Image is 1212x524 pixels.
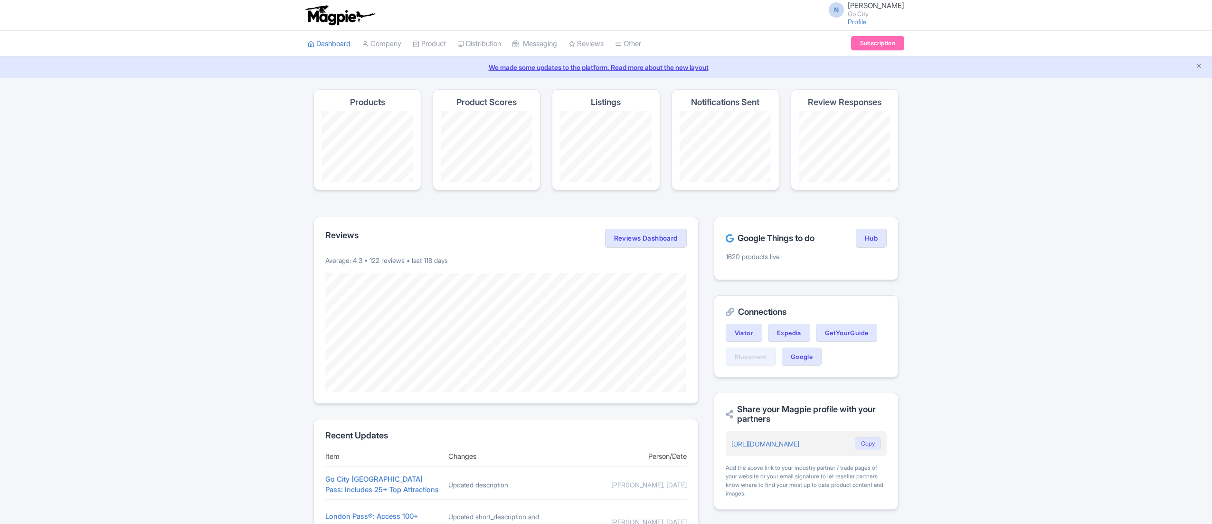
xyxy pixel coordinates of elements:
a: Distribution [457,31,501,57]
h2: Reviews [325,231,359,240]
p: 1620 products live [726,252,887,262]
h4: Notifications Sent [691,97,759,107]
a: Product [413,31,446,57]
h2: Share your Magpie profile with your partners [726,405,887,424]
a: Profile [848,18,867,26]
a: Musement [726,348,776,366]
div: Person/Date [571,451,687,462]
h4: Review Responses [808,97,881,107]
a: Google [782,348,822,366]
small: Go City [848,11,904,17]
a: [URL][DOMAIN_NAME] [731,440,799,448]
div: Updated description [448,480,564,490]
a: Expedia [768,324,810,342]
a: N [PERSON_NAME] Go City [823,2,904,17]
h2: Connections [726,307,887,317]
div: Item [325,451,441,462]
a: Dashboard [308,31,350,57]
a: GetYourGuide [816,324,878,342]
h4: Products [350,97,385,107]
a: Subscription [851,36,904,50]
h4: Listings [591,97,621,107]
div: Changes [448,451,564,462]
h2: Recent Updates [325,431,687,440]
button: Close announcement [1195,61,1203,72]
a: Go City [GEOGRAPHIC_DATA] Pass: Includes 25+ Top Attractions [325,475,439,495]
img: logo-ab69f6fb50320c5b225c76a69d11143b.png [303,5,377,26]
a: Other [615,31,641,57]
div: [PERSON_NAME], [DATE] [571,480,687,490]
span: [PERSON_NAME] [848,1,904,10]
a: We made some updates to the platform. Read more about the new layout [6,62,1206,72]
a: Company [362,31,401,57]
a: Reviews [568,31,604,57]
p: Average: 4.3 • 122 reviews • last 118 days [325,255,687,265]
button: Copy [855,437,881,450]
span: N [829,2,844,18]
a: Reviews Dashboard [605,229,687,248]
a: Hub [856,229,887,248]
h4: Product Scores [456,97,517,107]
h2: Google Things to do [726,233,814,243]
a: Viator [726,324,762,342]
a: Messaging [512,31,557,57]
div: Add the above link to your industry partner / trade pages of your website or your email signature... [726,464,887,498]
